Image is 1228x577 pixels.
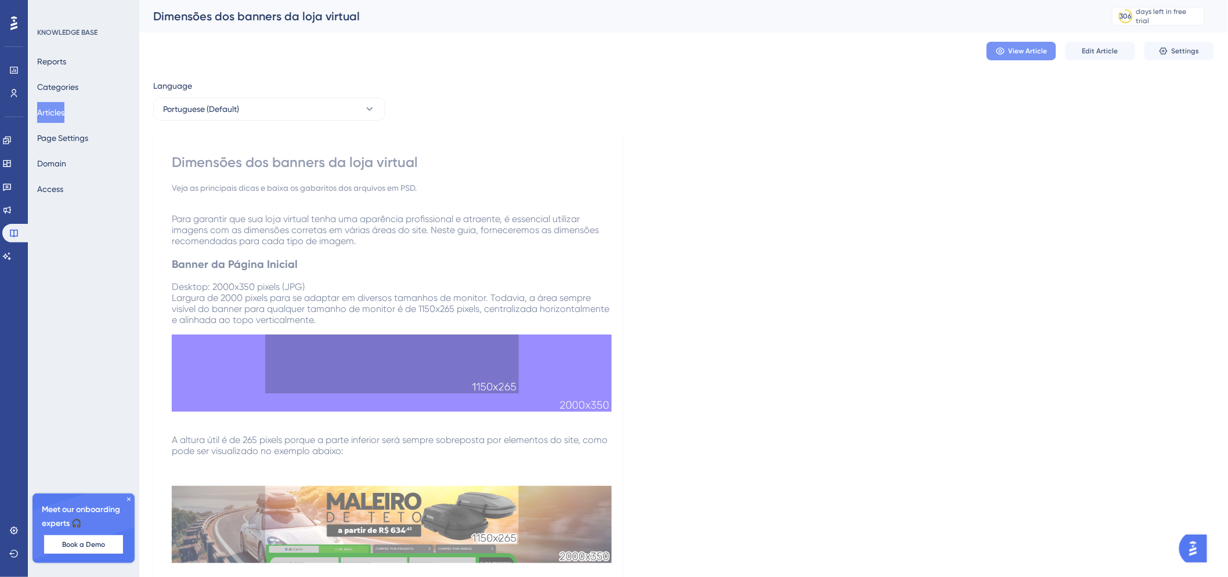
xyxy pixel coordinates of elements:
button: Access [37,179,63,199]
button: Portuguese (Default) [153,97,385,121]
button: Page Settings [37,128,88,148]
span: Desktop: 2000x350 pixels (JPG) [172,281,305,292]
button: Articles [37,102,64,123]
span: Settings [1172,46,1200,56]
span: Language [153,79,192,93]
span: Banner da Página Inicial [172,257,298,271]
button: Settings [1144,42,1214,60]
button: Domain [37,153,66,174]
div: 306 [1120,12,1132,21]
button: Edit Article [1066,42,1135,60]
div: Dimensões dos banners da loja virtual [153,8,1083,24]
div: KNOWLEDGE BASE [37,28,97,37]
span: View Article [1009,46,1048,56]
div: Veja as principais dicas e baixa os gabaritos dos arquivos em PSD. [172,181,604,195]
button: Reports [37,51,66,72]
div: days left in free trial [1136,7,1201,26]
span: Book a Demo [62,540,105,549]
span: Edit Article [1082,46,1118,56]
button: Book a Demo [44,535,123,554]
span: A altura útil é de 265 pixels porque a parte inferior será sempre sobreposta por elementos do sit... [172,434,610,456]
span: Para garantir que sua loja virtual tenha uma aparência profissional e atraente, é essencial utili... [172,213,601,246]
button: Categories [37,77,78,97]
span: Largura de 2000 pixels para se adaptar em diversos tamanhos de monitor. Todavia, a área sempre vi... [172,292,612,325]
button: View Article [987,42,1056,60]
iframe: UserGuiding AI Assistant Launcher [1179,531,1214,566]
div: Dimensões dos banners da loja virtual [172,153,604,172]
span: Portuguese (Default) [163,102,239,116]
span: Meet our onboarding experts 🎧 [42,503,125,531]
